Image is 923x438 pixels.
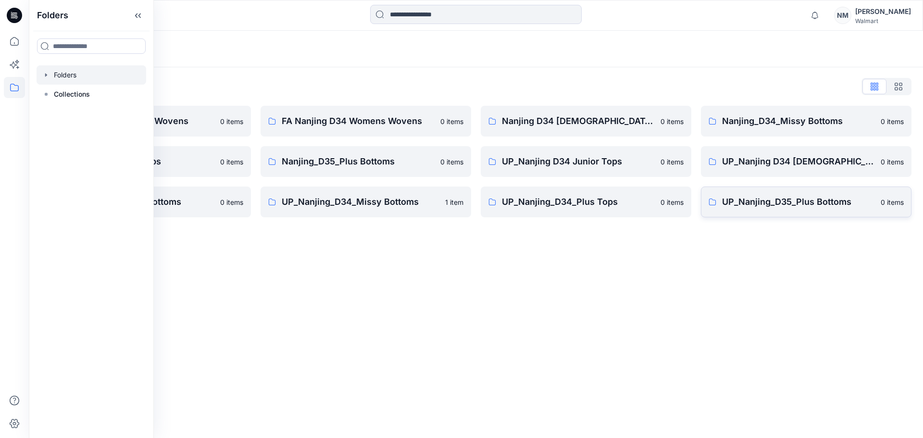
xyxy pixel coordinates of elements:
[661,116,684,126] p: 0 items
[440,157,463,167] p: 0 items
[701,187,911,217] a: UP_Nanjing_D35_Plus Bottoms0 items
[502,114,655,128] p: Nanjing D34 [DEMOGRAPHIC_DATA] Woven Tops_Jackets
[855,17,911,25] div: Walmart
[220,116,243,126] p: 0 items
[881,197,904,207] p: 0 items
[722,114,875,128] p: Nanjing_D34_Missy Bottoms
[282,195,439,209] p: UP_Nanjing_D34_Missy Bottoms
[481,146,691,177] a: UP_Nanjing D34 Junior Tops0 items
[282,114,435,128] p: FA Nanjing D34 Womens Wovens
[502,195,655,209] p: UP_Nanjing_D34_Plus Tops
[261,146,471,177] a: Nanjing_D35_Plus Bottoms0 items
[722,155,875,168] p: UP_Nanjing D34 [DEMOGRAPHIC_DATA] Woven Tops_Jackets
[881,116,904,126] p: 0 items
[220,197,243,207] p: 0 items
[220,157,243,167] p: 0 items
[54,88,90,100] p: Collections
[661,197,684,207] p: 0 items
[440,116,463,126] p: 0 items
[855,6,911,17] div: [PERSON_NAME]
[445,197,463,207] p: 1 item
[834,7,851,24] div: NM
[701,106,911,137] a: Nanjing_D34_Missy Bottoms0 items
[261,106,471,137] a: FA Nanjing D34 Womens Wovens0 items
[282,155,435,168] p: Nanjing_D35_Plus Bottoms
[881,157,904,167] p: 0 items
[481,187,691,217] a: UP_Nanjing_D34_Plus Tops0 items
[701,146,911,177] a: UP_Nanjing D34 [DEMOGRAPHIC_DATA] Woven Tops_Jackets0 items
[661,157,684,167] p: 0 items
[722,195,875,209] p: UP_Nanjing_D35_Plus Bottoms
[261,187,471,217] a: UP_Nanjing_D34_Missy Bottoms1 item
[481,106,691,137] a: Nanjing D34 [DEMOGRAPHIC_DATA] Woven Tops_Jackets0 items
[502,155,655,168] p: UP_Nanjing D34 Junior Tops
